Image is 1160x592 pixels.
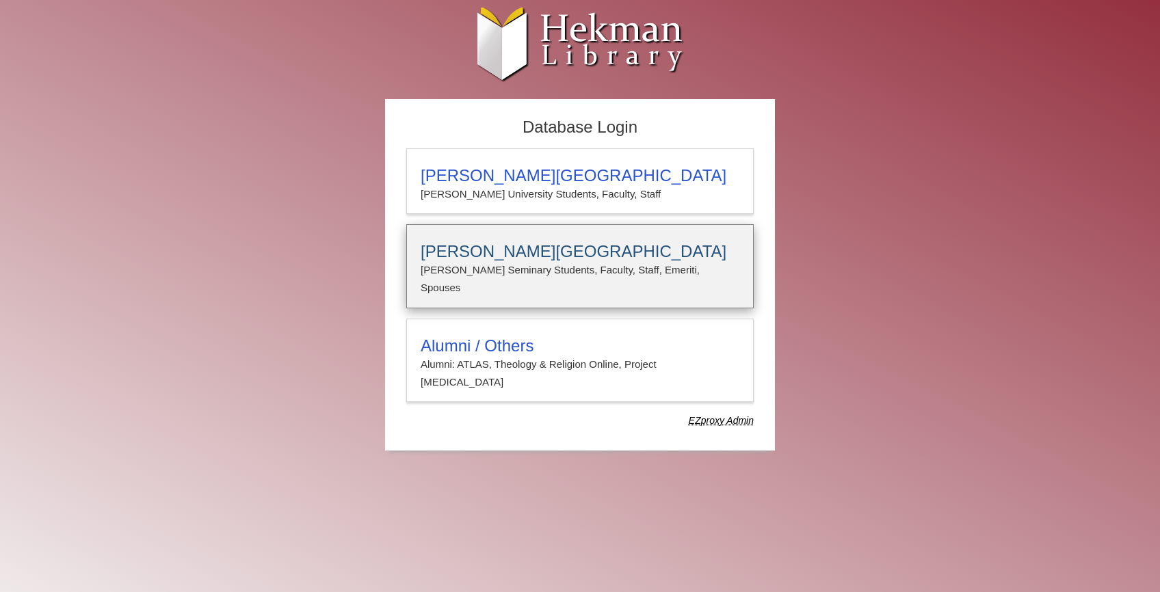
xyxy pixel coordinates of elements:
p: [PERSON_NAME] Seminary Students, Faculty, Staff, Emeriti, Spouses [421,261,739,297]
p: [PERSON_NAME] University Students, Faculty, Staff [421,185,739,203]
a: [PERSON_NAME][GEOGRAPHIC_DATA][PERSON_NAME] Seminary Students, Faculty, Staff, Emeriti, Spouses [406,224,754,308]
h3: [PERSON_NAME][GEOGRAPHIC_DATA] [421,166,739,185]
summary: Alumni / OthersAlumni: ATLAS, Theology & Religion Online, Project [MEDICAL_DATA] [421,336,739,392]
dfn: Use Alumni login [689,415,754,426]
h3: [PERSON_NAME][GEOGRAPHIC_DATA] [421,242,739,261]
p: Alumni: ATLAS, Theology & Religion Online, Project [MEDICAL_DATA] [421,355,739,392]
a: [PERSON_NAME][GEOGRAPHIC_DATA][PERSON_NAME] University Students, Faculty, Staff [406,148,754,214]
h2: Database Login [399,113,761,142]
h3: Alumni / Others [421,336,739,355]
